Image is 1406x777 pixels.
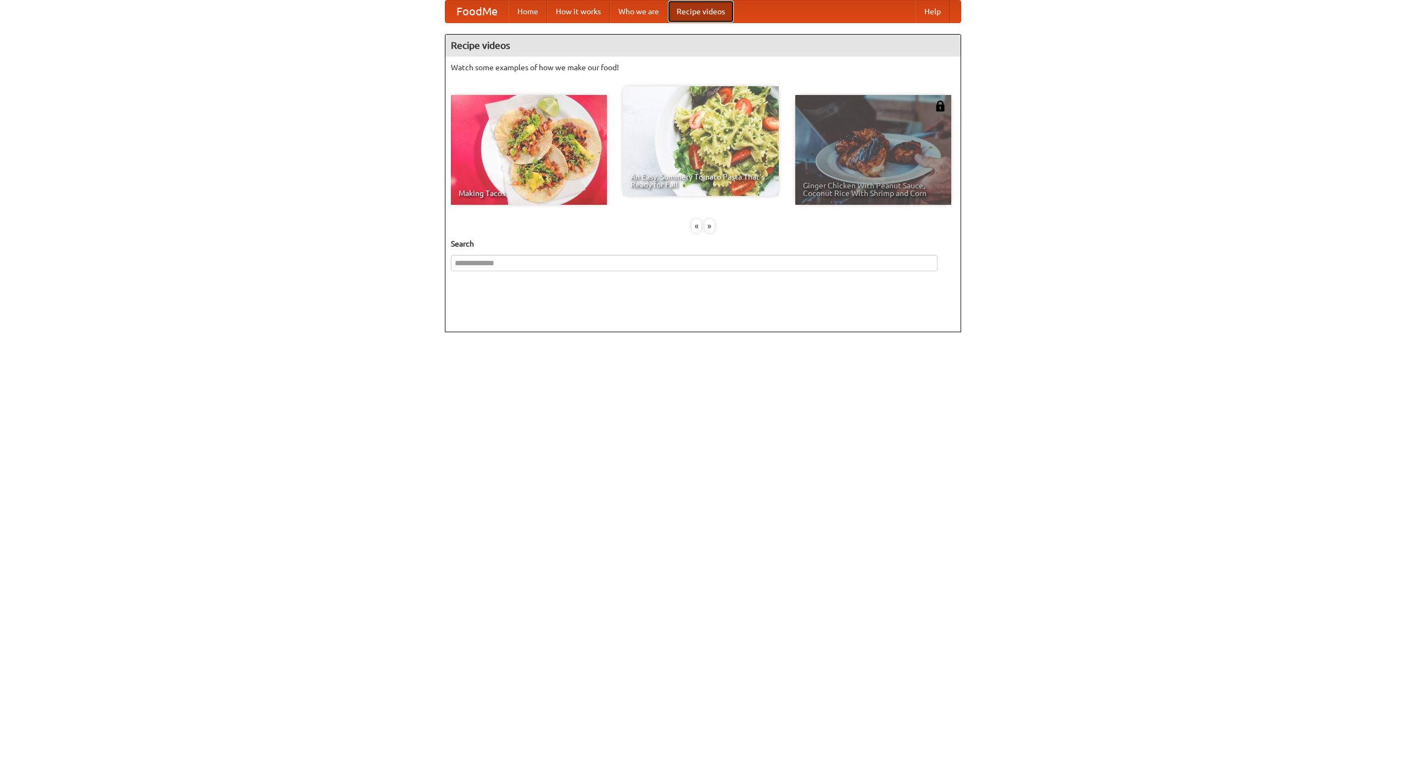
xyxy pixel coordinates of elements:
a: Home [509,1,547,23]
a: An Easy, Summery Tomato Pasta That's Ready for Fall [623,86,779,196]
a: Help [916,1,950,23]
span: An Easy, Summery Tomato Pasta That's Ready for Fall [631,173,771,188]
a: Recipe videos [668,1,734,23]
a: Making Tacos [451,95,607,205]
p: Watch some examples of how we make our food! [451,62,955,73]
div: « [691,219,701,233]
a: How it works [547,1,610,23]
span: Making Tacos [459,189,599,197]
div: » [705,219,715,233]
a: FoodMe [445,1,509,23]
a: Who we are [610,1,668,23]
img: 483408.png [935,100,946,111]
h4: Recipe videos [445,35,961,57]
h5: Search [451,238,955,249]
